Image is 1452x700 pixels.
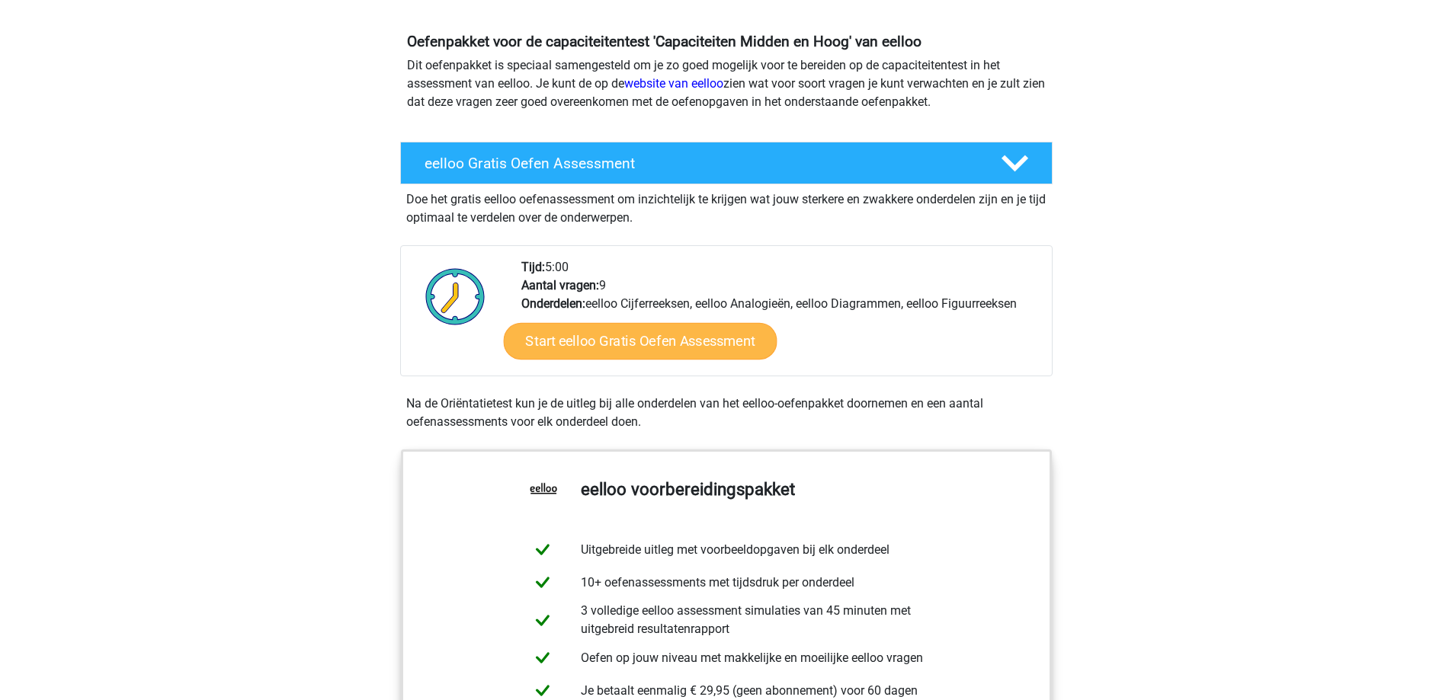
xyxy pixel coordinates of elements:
[400,184,1053,227] div: Doe het gratis eelloo oefenassessment om inzichtelijk te krijgen wat jouw sterkere en zwakkere on...
[425,155,976,172] h4: eelloo Gratis Oefen Assessment
[503,323,777,360] a: Start eelloo Gratis Oefen Assessment
[521,260,545,274] b: Tijd:
[624,76,723,91] a: website van eelloo
[521,296,585,311] b: Onderdelen:
[510,258,1051,376] div: 5:00 9 eelloo Cijferreeksen, eelloo Analogieën, eelloo Diagrammen, eelloo Figuurreeksen
[407,56,1046,111] p: Dit oefenpakket is speciaal samengesteld om je zo goed mogelijk voor te bereiden op de capaciteit...
[417,258,494,334] img: Klok
[394,142,1059,184] a: eelloo Gratis Oefen Assessment
[400,395,1053,431] div: Na de Oriëntatietest kun je de uitleg bij alle onderdelen van het eelloo-oefenpakket doornemen en...
[521,278,599,292] b: Aantal vragen:
[407,33,922,50] b: Oefenpakket voor de capaciteitentest 'Capaciteiten Midden en Hoog' van eelloo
